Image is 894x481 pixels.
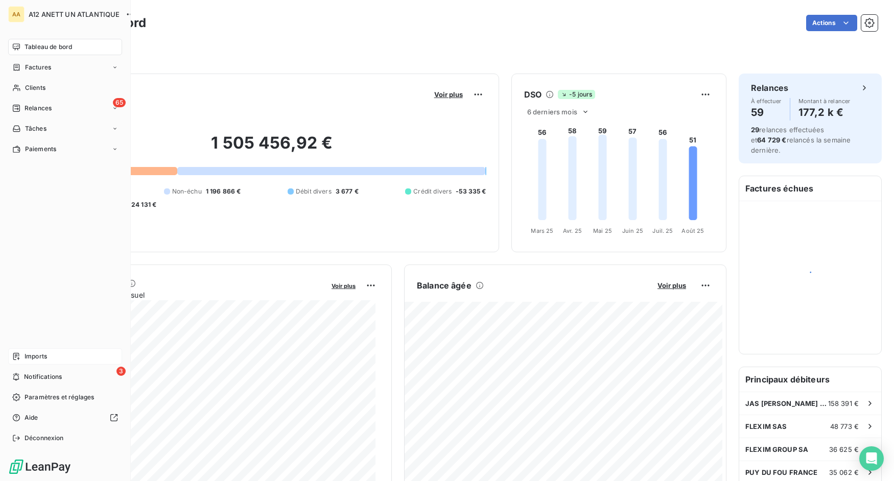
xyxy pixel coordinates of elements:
[8,459,72,475] img: Logo LeanPay
[206,187,241,196] span: 1 196 866 €
[829,468,859,476] span: 35 062 €
[531,227,553,234] tspan: Mars 25
[128,200,156,209] span: -24 131 €
[8,6,25,22] div: AA
[829,445,859,453] span: 36 625 €
[657,281,686,290] span: Voir plus
[172,187,202,196] span: Non-échu
[8,100,122,116] a: 65Relances
[751,126,851,154] span: relances effectuées et relancés la semaine dernière.
[8,80,122,96] a: Clients
[654,281,689,290] button: Voir plus
[25,434,64,443] span: Déconnexion
[58,290,324,300] span: Chiffre d'affaires mensuel
[25,124,46,133] span: Tâches
[757,136,786,144] span: 64 729 €
[58,133,486,163] h2: 1 505 456,92 €
[8,121,122,137] a: Tâches
[745,399,828,407] span: JAS [PERSON_NAME] ET CIE
[431,90,466,99] button: Voir plus
[332,282,356,290] span: Voir plus
[524,88,542,101] h6: DSO
[527,108,577,116] span: 6 derniers mois
[417,279,472,292] h6: Balance âgée
[652,227,673,234] tspan: Juil. 25
[8,39,122,55] a: Tableau de bord
[25,63,51,72] span: Factures
[751,126,759,134] span: 29
[328,281,359,290] button: Voir plus
[739,176,881,201] h6: Factures échues
[563,227,582,234] tspan: Avr. 25
[859,446,884,471] div: Open Intercom Messenger
[751,82,788,94] h6: Relances
[25,42,72,52] span: Tableau de bord
[113,98,126,107] span: 65
[622,227,643,234] tspan: Juin 25
[745,422,787,430] span: FLEXIM SAS
[25,352,47,361] span: Imports
[336,187,359,196] span: 3 677 €
[25,413,38,422] span: Aide
[25,393,94,402] span: Paramètres et réglages
[25,104,52,113] span: Relances
[593,227,612,234] tspan: Mai 25
[8,141,122,157] a: Paiements
[25,83,45,92] span: Clients
[8,348,122,365] a: Imports
[798,104,851,121] h4: 177,2 k €
[798,98,851,104] span: Montant à relancer
[413,187,452,196] span: Crédit divers
[681,227,704,234] tspan: Août 25
[745,445,808,453] span: FLEXIM GROUP SA
[434,90,463,99] span: Voir plus
[24,372,62,381] span: Notifications
[830,422,859,430] span: 48 773 €
[116,367,126,376] span: 3
[828,399,859,407] span: 158 391 €
[806,15,857,31] button: Actions
[751,98,782,104] span: À effectuer
[29,10,120,18] span: A12 ANETT UN ATLANTIQUE
[739,367,881,392] h6: Principaux débiteurs
[745,468,818,476] span: PUY DU FOU FRANCE
[8,59,122,76] a: Factures
[296,187,332,196] span: Débit divers
[25,145,56,154] span: Paiements
[751,104,782,121] h4: 59
[456,187,486,196] span: -53 335 €
[558,90,595,99] span: -5 jours
[8,410,122,426] a: Aide
[8,389,122,405] a: Paramètres et réglages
